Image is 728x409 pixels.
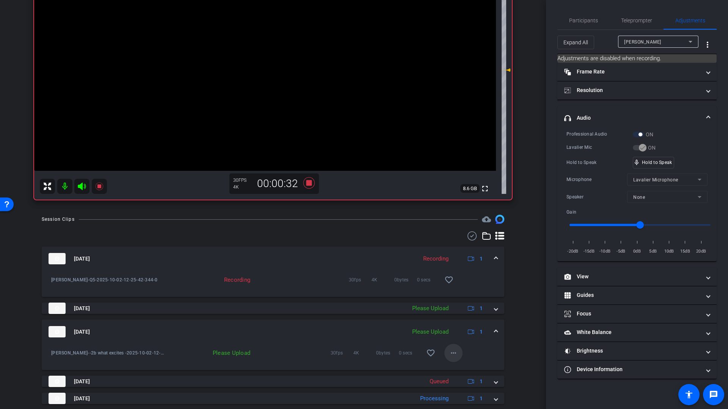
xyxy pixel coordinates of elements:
mat-icon: cloud_upload [482,215,491,224]
span: [PERSON_NAME] [624,39,661,45]
span: -20dB [566,248,579,255]
div: Please Upload [408,304,452,313]
mat-card: Adjustments are disabled when recording. [557,54,717,63]
span: Teleprompter [621,18,652,23]
div: Speaker [566,193,627,201]
span: Participants [569,18,598,23]
mat-panel-title: Brightness [564,347,701,355]
span: Destinations for your clips [482,215,491,224]
mat-expansion-panel-header: thumb-nail[DATE]Recording1 [42,247,504,271]
mat-icon: 0 dB [502,66,511,75]
div: Queued [426,377,452,386]
span: 4K [353,349,376,357]
button: Expand All [557,36,594,49]
mat-expansion-panel-header: thumb-nail[DATE]Processing1 [42,393,504,404]
img: thumb-nail [49,303,66,314]
span: Adjustments [675,18,705,23]
mat-panel-title: Resolution [564,86,701,94]
div: Microphone [566,176,627,183]
img: thumb-nail [49,253,66,264]
img: thumb-nail [49,393,66,404]
span: -15dB [582,248,595,255]
span: 1 [480,255,483,263]
span: 1 [480,304,483,312]
span: mic_none [633,159,640,166]
div: thumb-nail[DATE]Recording1 [42,271,504,297]
mat-expansion-panel-header: Focus [557,305,717,323]
mat-icon: more_horiz [449,348,458,357]
span: Hold to Speak [642,160,672,165]
span: 4K [372,276,394,284]
div: Lavalier Mic [566,144,633,151]
mat-panel-title: Frame Rate [564,68,701,76]
mat-icon: message [709,390,718,399]
mat-panel-title: Focus [564,310,701,318]
div: thumb-nail[DATE]Please Upload1 [42,344,504,370]
button: More Options for Adjustments Panel [698,36,717,54]
span: -10dB [599,248,612,255]
mat-panel-title: Guides [564,291,701,299]
mat-icon: fullscreen [480,184,490,193]
label: ON [646,144,656,151]
span: 30fps [349,276,372,284]
div: Professional Audio [566,130,633,138]
label: ON [644,131,654,138]
mat-icon: accessibility [684,390,693,399]
img: thumb-nail [49,326,66,337]
img: Session clips [495,215,504,224]
span: 0 secs [399,349,422,357]
span: Expand All [563,35,588,50]
div: Audio [557,130,717,261]
mat-icon: favorite_border [426,348,435,357]
mat-expansion-panel-header: White Balance [557,323,717,342]
span: 0 secs [417,276,440,284]
div: Please Upload [165,349,254,357]
div: Processing [416,394,452,403]
div: Recording [419,254,452,263]
mat-panel-title: Device Information [564,365,701,373]
mat-expansion-panel-header: Resolution [557,81,717,100]
span: [DATE] [74,328,90,336]
div: Session Clips [42,215,75,223]
span: 1 [480,378,483,386]
div: Hold to Speak [566,159,633,166]
mat-panel-title: View [564,273,701,281]
mat-expansion-panel-header: thumb-nail[DATE]Queued1 [42,376,504,387]
span: 15dB [679,248,692,255]
mat-expansion-panel-header: Device Information [557,361,717,379]
span: [DATE] [74,395,90,403]
div: 30 [233,177,252,183]
span: [PERSON_NAME]-Q5-2025-10-02-12-25-42-344-0 [51,276,165,284]
span: 20dB [695,248,708,255]
div: 4K [233,184,252,190]
span: 0bytes [376,349,399,357]
span: [DATE] [74,378,90,386]
span: [DATE] [74,255,90,263]
span: 30fps [331,349,353,357]
span: FPS [238,178,246,183]
span: 5dB [646,248,659,255]
mat-expansion-panel-header: Guides [557,286,717,304]
span: 8.6 GB [460,184,480,193]
span: 0bytes [394,276,417,284]
mat-icon: more_vert [703,40,712,49]
mat-expansion-panel-header: Audio [557,106,717,130]
span: -5dB [615,248,628,255]
span: [PERSON_NAME]--2b what excites -2025-10-02-12-20-10-970-0 [51,349,165,357]
div: Recording [165,276,254,284]
mat-expansion-panel-header: thumb-nail[DATE]Please Upload1 [42,320,504,344]
mat-expansion-panel-header: thumb-nail[DATE]Please Upload1 [42,303,504,314]
div: Please Upload [408,328,452,336]
mat-expansion-panel-header: Brightness [557,342,717,360]
mat-icon: favorite_border [444,275,453,284]
span: [DATE] [74,304,90,312]
mat-expansion-panel-header: Frame Rate [557,63,717,81]
span: 1 [480,395,483,403]
mat-expansion-panel-header: View [557,268,717,286]
span: 1 [480,328,483,336]
span: 0dB [631,248,643,255]
mat-panel-title: Audio [564,114,701,122]
mat-panel-title: White Balance [564,328,701,336]
img: thumb-nail [49,376,66,387]
div: Gain [566,208,633,216]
